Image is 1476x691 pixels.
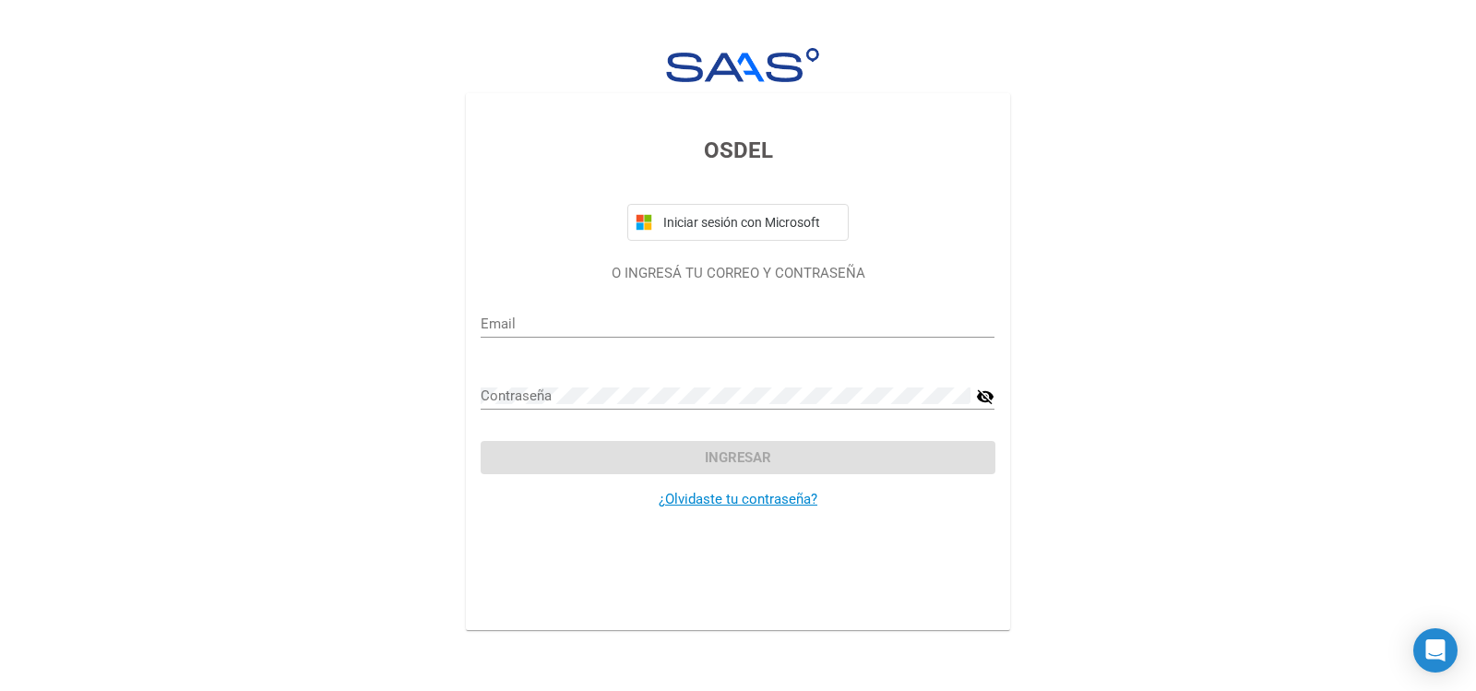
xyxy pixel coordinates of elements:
[659,491,817,507] a: ¿Olvidaste tu contraseña?
[1413,628,1458,673] div: Open Intercom Messenger
[481,263,994,284] p: O INGRESÁ TU CORREO Y CONTRASEÑA
[660,215,840,230] span: Iniciar sesión con Microsoft
[627,204,849,241] button: Iniciar sesión con Microsoft
[705,449,771,466] span: Ingresar
[481,441,994,474] button: Ingresar
[976,386,994,408] mat-icon: visibility_off
[481,134,994,167] h3: OSDEL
